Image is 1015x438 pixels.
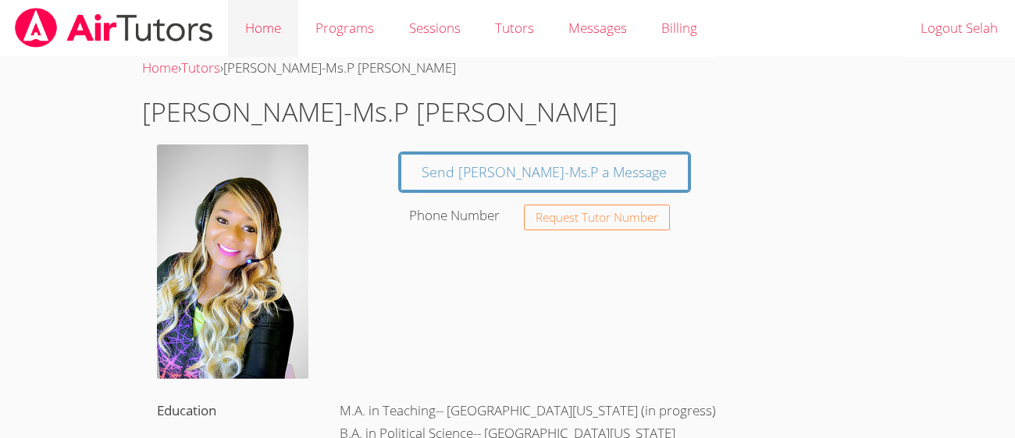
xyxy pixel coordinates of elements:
span: [PERSON_NAME]-Ms.P [PERSON_NAME] [223,59,456,77]
span: Request Tutor Number [536,212,658,223]
button: Request Tutor Number [524,205,670,230]
div: › › [142,57,873,80]
h1: [PERSON_NAME]-Ms.P [PERSON_NAME] [142,92,873,132]
img: airtutors_banner-c4298cdbf04f3fff15de1276eac7730deb9818008684d7c2e4769d2f7ddbe033.png [13,8,215,48]
img: avatar.png [157,144,308,379]
a: Home [142,59,178,77]
label: Education [157,401,216,419]
a: Tutors [181,59,220,77]
a: Send [PERSON_NAME]-Ms.P a Message [401,154,689,191]
span: Messages [568,19,627,37]
label: Phone Number [409,206,500,224]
